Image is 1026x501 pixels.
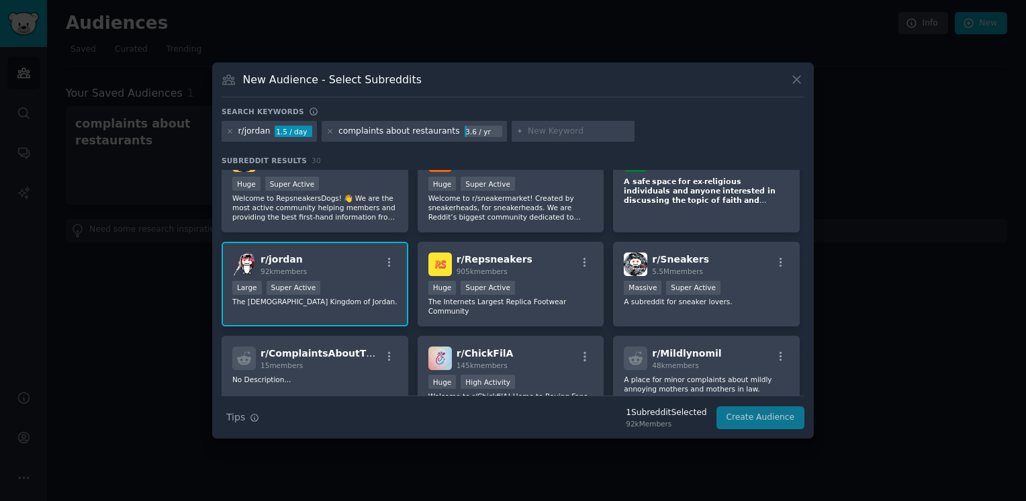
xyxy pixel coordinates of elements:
div: complaints about restaurants [338,126,460,138]
span: r/ Mildlynomil [652,348,721,359]
span: r/ Repsneakers [457,254,532,265]
div: Super Active [666,281,720,295]
p: The [DEMOGRAPHIC_DATA] Kingdom of Jordan. [232,297,398,306]
span: 6k members [652,163,694,171]
div: Large [232,281,262,295]
div: Huge [428,281,457,295]
span: r/ ChickFilA [457,348,514,359]
p: Welcome to r/ChickfilA! Home to Raving Fans or the casual chicken lover. Come here to ask any que... [428,392,594,420]
div: Huge [428,177,457,191]
span: r/ Sneakers [652,254,709,265]
span: r/ ComplaintsAboutTheUSA [261,348,401,359]
div: Super Active [265,177,320,191]
span: 15 members [261,361,303,369]
img: Repsneakers [428,253,452,276]
div: 1.5 / day [275,126,312,138]
p: Welcome to r/sneakermarket! Created by sneakerheads, for sneakerheads. We are Reddit’s biggest co... [428,193,594,222]
span: 905k members [457,267,508,275]
div: 1 Subreddit Selected [626,407,706,419]
div: Super Active [267,281,321,295]
p: A place for minor complaints about mildly annoying mothers and mothers in law. [624,375,789,394]
span: 92k members [261,267,307,275]
p: The Internets Largest Replica Footwear Community [428,297,594,316]
div: Super Active [461,177,515,191]
span: r/ jordan [261,254,303,265]
p: 𝗔 𝘀𝗮𝗳𝗲 𝘀𝗽𝗮𝗰𝗲 𝗳𝗼𝗿 𝗲𝘅-𝗿𝗲𝗹𝗶𝗴𝗶𝗼𝘂𝘀 𝗶𝗻𝗱𝗶𝘃𝗶𝗱𝘂𝗮𝗹𝘀 𝗮𝗻𝗱 𝗮𝗻𝘆𝗼𝗻𝗲 𝗶𝗻𝘁𝗲𝗿𝗲𝘀𝘁𝗲𝗱 𝗶𝗻 𝗱𝗶𝘀𝗰𝘂𝘀𝘀𝗶𝗻𝗴 𝘁𝗵𝗲 𝘁𝗼𝗽𝗶𝗰 𝗼𝗳 𝗳𝗮𝗶𝘁𝗵 ... [624,177,789,205]
input: New Keyword [528,126,630,138]
p: No Description... [232,375,398,384]
img: Sneakers [624,253,647,276]
h3: Search keywords [222,107,304,116]
span: 145k members [457,361,508,369]
div: 92k Members [626,419,706,428]
p: Welcome to RepsneakersDogs! 👋 We are the most active community helping members and providing the ... [232,193,398,222]
span: Tips [226,410,245,424]
div: High Activity [461,375,515,389]
div: Huge [428,375,457,389]
span: 130k members [261,163,312,171]
span: 30 [312,156,321,165]
span: 5.5M members [652,267,703,275]
div: Super Active [461,281,515,295]
p: A subreddit for sneaker lovers. [624,297,789,306]
div: Massive [624,281,661,295]
img: jordan [232,253,256,276]
span: 223k members [457,163,508,171]
span: Subreddit Results [222,156,307,165]
div: Huge [232,177,261,191]
img: ChickFilA [428,347,452,370]
h3: New Audience - Select Subreddits [243,73,422,87]
div: r/jordan [238,126,271,138]
div: 3.6 / yr [465,126,502,138]
button: Tips [222,406,264,429]
span: 48k members [652,361,698,369]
